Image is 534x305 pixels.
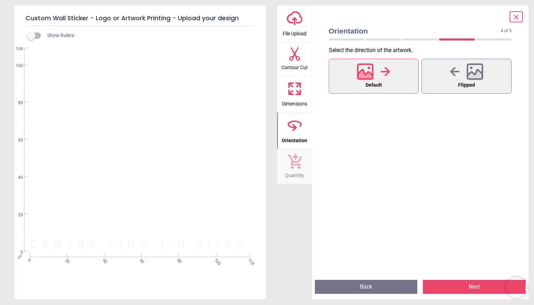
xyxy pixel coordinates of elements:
[64,257,68,262] span: 20
[16,253,23,260] span: cm
[283,27,306,37] span: File Upload
[246,257,251,262] span: 118
[10,212,23,218] span: 20
[281,61,308,71] span: Contour Cut
[421,59,512,94] button: Flipped
[366,81,382,90] span: Default
[277,42,312,76] button: Contour Cut
[101,257,106,262] span: 40
[10,249,23,255] span: 0
[213,257,217,262] span: 100
[10,175,23,181] span: 40
[282,97,307,108] span: Dimensions
[26,11,255,26] h5: Custom Wall Sticker - Logo or Artwork Printing - Upload your design
[175,257,180,262] span: 80
[285,169,304,179] span: Quantity
[501,28,512,34] span: 4 of 5
[10,46,23,52] span: 109
[458,81,475,90] span: Flipped
[138,257,143,262] span: 60
[329,26,501,36] span: Orientation
[277,76,312,112] button: Dimensions
[10,137,23,143] span: 60
[423,280,526,294] button: Next
[277,149,312,184] button: Quantity
[277,6,312,42] button: File Upload
[315,280,418,294] button: Back
[282,134,307,144] span: Orientation
[10,63,23,69] span: 100
[10,100,23,106] span: 80
[329,59,419,94] button: Default
[26,257,31,262] span: 0
[277,112,312,149] button: Orientation
[31,31,266,40] div: Show Rulers
[329,46,518,54] p: Select the direction of the artwork .
[506,277,527,298] iframe: Brevo live chat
